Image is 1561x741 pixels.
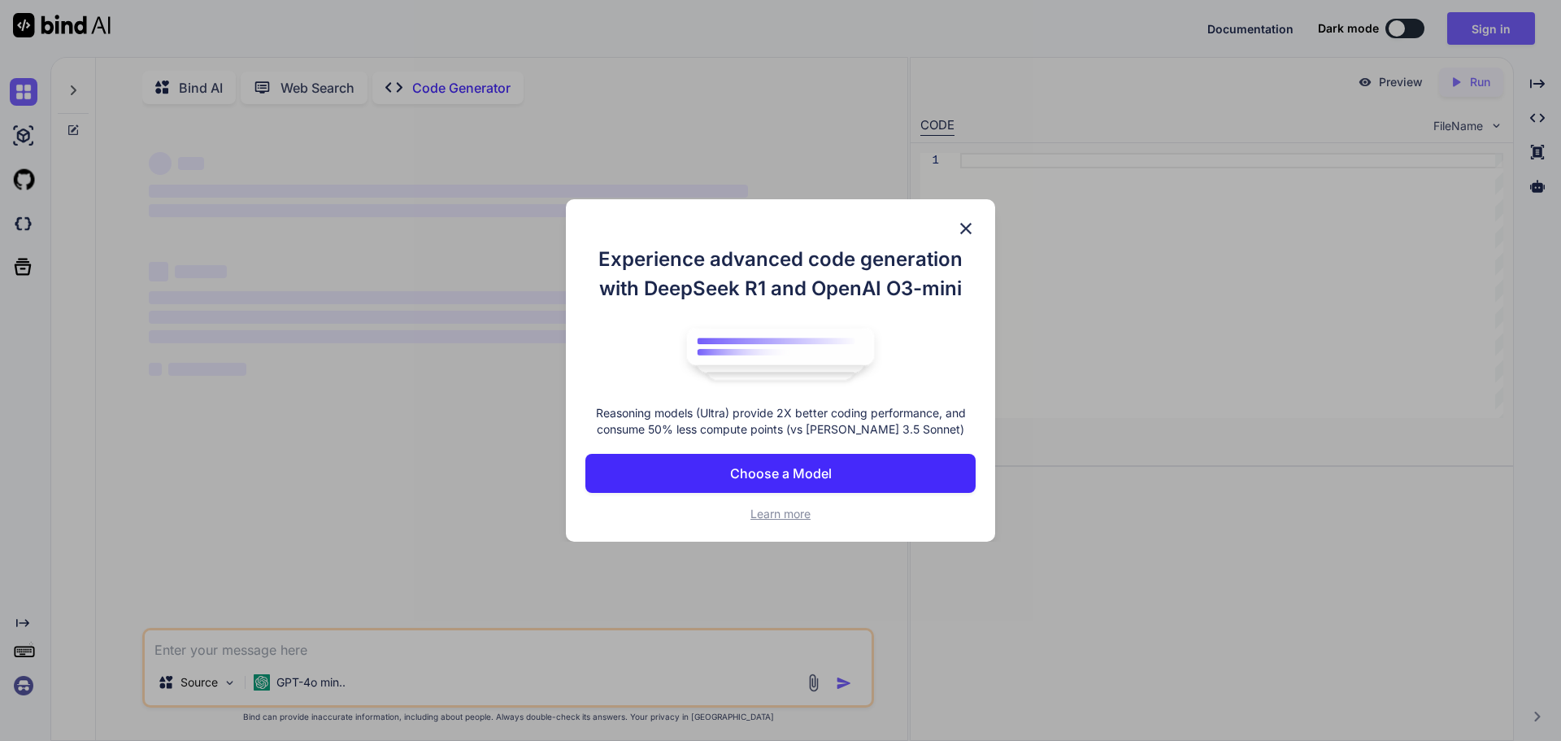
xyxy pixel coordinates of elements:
h1: Experience advanced code generation with DeepSeek R1 and OpenAI O3-mini [585,245,976,303]
button: Choose a Model [585,454,976,493]
img: bind logo [675,320,886,390]
span: Learn more [750,507,811,521]
p: Choose a Model [730,464,832,483]
p: Reasoning models (Ultra) provide 2X better coding performance, and consume 50% less compute point... [585,405,976,438]
img: close [956,219,976,238]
